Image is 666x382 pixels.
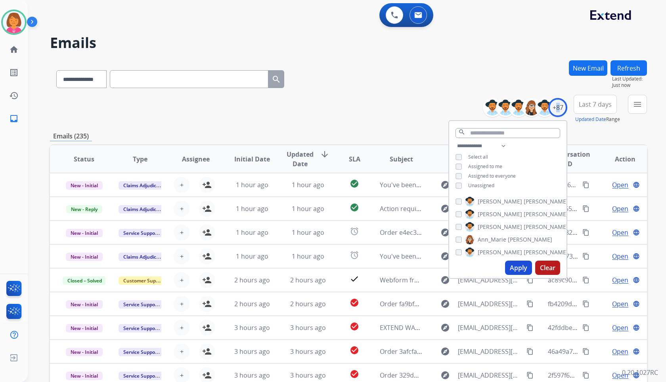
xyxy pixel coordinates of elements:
button: Last 7 days [574,95,617,114]
mat-icon: language [633,276,640,284]
span: + [180,180,184,190]
mat-icon: alarm [350,250,359,260]
span: New - Initial [66,300,103,309]
button: + [174,344,189,359]
button: Clear [535,261,560,275]
mat-icon: check_circle [350,298,359,307]
span: Action required: Extend claim approved for replacement [380,204,548,213]
span: [EMAIL_ADDRESS][DOMAIN_NAME] [458,275,522,285]
mat-icon: menu [633,100,642,109]
mat-icon: explore [440,275,450,285]
button: Updated Date [575,116,606,123]
mat-icon: content_copy [526,372,534,379]
span: 1 hour ago [292,228,324,237]
mat-icon: person_add [202,370,212,380]
span: 1 hour ago [236,228,268,237]
mat-icon: history [9,91,19,100]
span: Open [612,347,628,356]
span: Just now [612,82,647,88]
mat-icon: explore [440,370,450,380]
span: 3 hours ago [234,323,270,332]
mat-icon: explore [440,228,450,237]
mat-icon: list_alt [9,68,19,77]
span: Type [133,154,147,164]
span: [PERSON_NAME] [478,198,522,205]
span: Claims Adjudication [119,253,173,261]
mat-icon: check_circle [350,179,359,188]
span: Open [612,228,628,237]
span: Status [74,154,94,164]
mat-icon: check_circle [350,369,359,379]
span: Range [575,116,620,123]
span: 1 hour ago [292,180,324,189]
span: Webform from [EMAIL_ADDRESS][DOMAIN_NAME] on [DATE] [380,276,559,284]
mat-icon: content_copy [526,300,534,307]
span: [PERSON_NAME] [478,210,522,218]
mat-icon: language [633,348,640,355]
mat-icon: content_copy [582,300,589,307]
span: 1 hour ago [236,252,268,261]
span: Service Support [119,324,164,332]
mat-icon: content_copy [582,276,589,284]
button: + [174,201,189,217]
span: [PERSON_NAME] [478,223,522,231]
button: + [174,320,189,336]
span: 3 hours ago [290,347,326,356]
mat-icon: search [272,75,281,84]
mat-icon: person_add [202,323,212,332]
span: 2 hours ago [290,276,326,284]
h2: Emails [50,35,647,51]
span: [PERSON_NAME] [524,210,568,218]
span: Subject [390,154,413,164]
mat-icon: check [350,274,359,284]
span: 1 hour ago [236,180,268,189]
span: 2 hours ago [234,299,270,308]
mat-icon: arrow_downward [320,150,329,159]
mat-icon: language [633,300,640,307]
span: Assigned to me [468,163,502,170]
p: Emails (235) [50,131,92,141]
span: Select all [468,154,488,160]
span: + [180,228,184,237]
span: New - Initial [66,348,103,356]
mat-icon: person_add [202,180,212,190]
span: 3 hours ago [234,371,270,380]
button: + [174,272,189,288]
span: Service Support [119,372,164,380]
img: avatar [3,11,25,33]
button: + [174,225,189,240]
span: New - Initial [66,324,103,332]
mat-icon: explore [440,180,450,190]
mat-icon: explore [440,299,450,309]
span: Open [612,370,628,380]
span: Order e4ec37e1-8506-408e-807d-1348903e3f29 [380,228,520,237]
mat-icon: explore [440,347,450,356]
mat-icon: content_copy [582,253,589,260]
span: + [180,323,184,332]
mat-icon: language [633,324,640,331]
span: Service Support [119,229,164,237]
mat-icon: content_copy [526,324,534,331]
span: 2 hours ago [290,299,326,308]
mat-icon: home [9,45,19,54]
span: [PERSON_NAME] [524,248,568,256]
button: Refresh [610,60,647,76]
span: + [180,347,184,356]
button: New Email [569,60,607,76]
span: Open [612,180,628,190]
span: Last Updated: [612,76,647,82]
span: SLA [349,154,360,164]
span: 3 hours ago [290,323,326,332]
mat-icon: inbox [9,114,19,123]
span: You've been assigned a new service order: 11fae019-518d-4a05-af0e-71fdc88d1d1b [380,180,627,189]
mat-icon: person_add [202,299,212,309]
mat-icon: language [633,181,640,188]
mat-icon: explore [440,251,450,261]
span: Open [612,299,628,309]
mat-icon: content_copy [582,372,589,379]
div: +87 [548,98,567,117]
mat-icon: content_copy [582,181,589,188]
mat-icon: check_circle [350,203,359,212]
mat-icon: content_copy [582,348,589,355]
span: [PERSON_NAME] [508,236,552,244]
